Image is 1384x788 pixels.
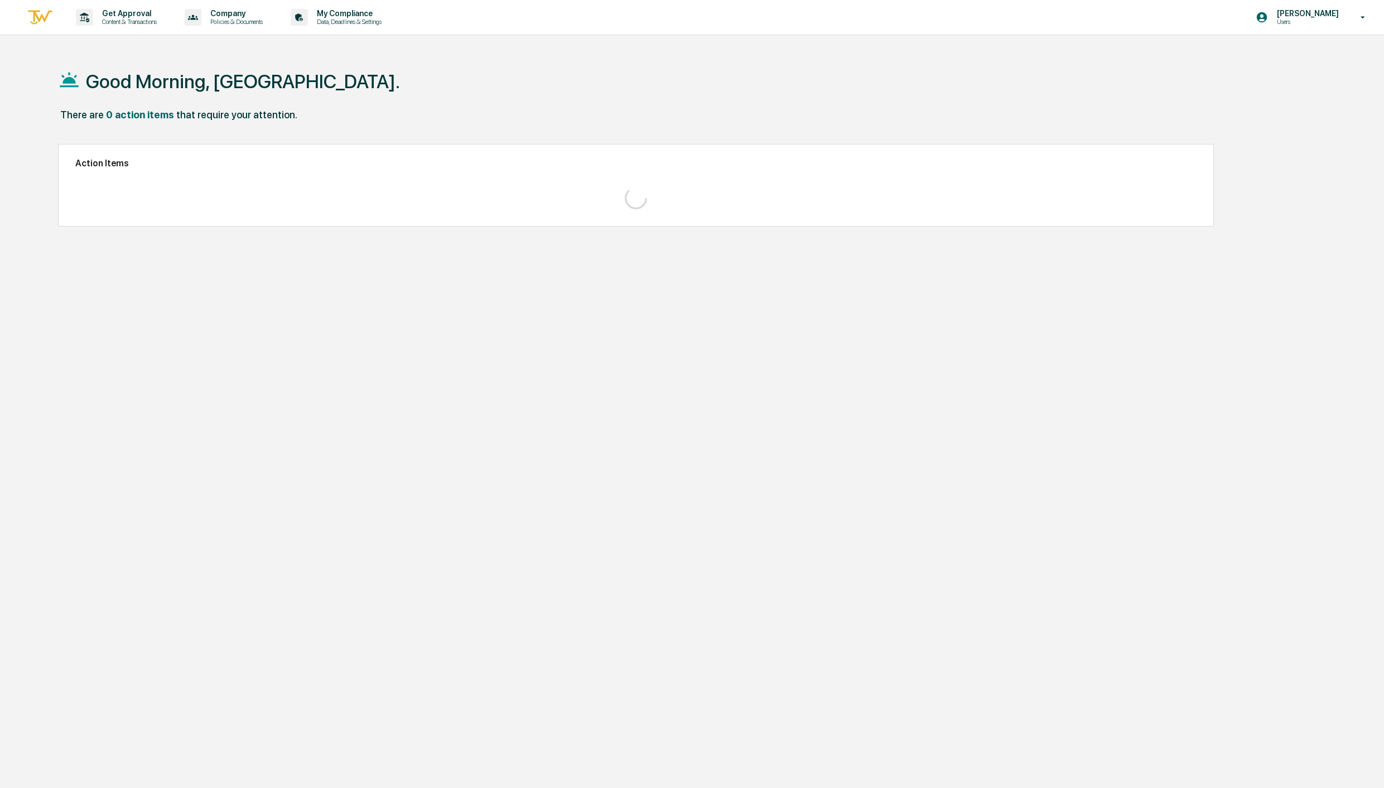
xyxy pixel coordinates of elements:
[60,109,104,121] div: There are
[93,9,162,18] p: Get Approval
[1268,18,1344,26] p: Users
[201,18,268,26] p: Policies & Documents
[86,70,400,93] h1: Good Morning, [GEOGRAPHIC_DATA].
[93,18,162,26] p: Content & Transactions
[27,8,54,27] img: logo
[308,9,387,18] p: My Compliance
[176,109,297,121] div: that require your attention.
[308,18,387,26] p: Data, Deadlines & Settings
[1268,9,1344,18] p: [PERSON_NAME]
[106,109,174,121] div: 0 action items
[201,9,268,18] p: Company
[75,158,1197,169] h2: Action Items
